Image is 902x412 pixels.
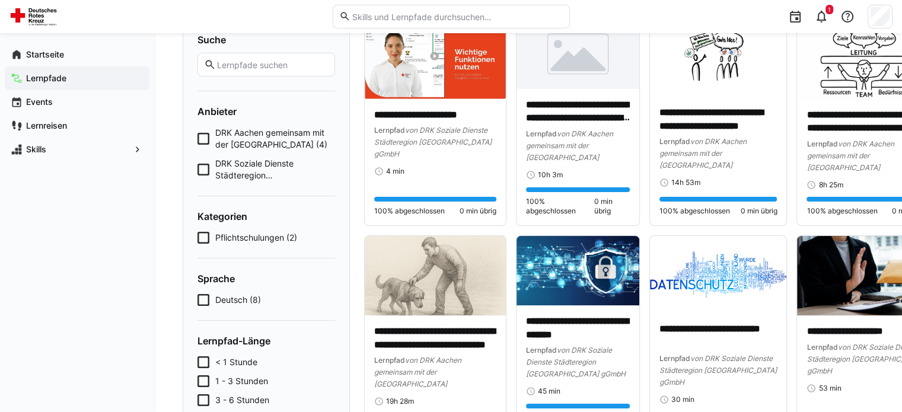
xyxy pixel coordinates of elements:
span: 45 min [538,387,560,396]
span: 100% abgeschlossen [807,206,877,216]
span: 0 min übrig [740,206,777,216]
span: 8h 25m [818,180,843,190]
span: Deutsch (8) [215,294,261,306]
span: Lernpfad [659,354,690,363]
span: 19h 28m [386,397,414,406]
span: 53 min [818,384,841,393]
span: von DRK Soziale Dienste Städteregion [GEOGRAPHIC_DATA] gGmbH [526,346,626,378]
span: Lernpfad [374,356,405,365]
span: 10h 3m [538,170,563,180]
span: Pflichtschulungen (2) [215,232,297,244]
input: Lernpfade suchen [216,59,329,70]
h4: Kategorien [197,210,335,222]
span: 0 min übrig [594,197,630,216]
h4: Sprache [197,273,335,285]
span: 1 [828,6,831,13]
span: 4 min [386,167,404,176]
span: Lernpfad [659,137,690,146]
span: 0 min übrig [460,206,496,216]
span: von DRK Soziale Dienste Städteregion [GEOGRAPHIC_DATA] gGmbH [374,126,492,158]
span: DRK Soziale Dienste Städteregion [GEOGRAPHIC_DATA] gGmbH (4) [215,158,335,181]
h4: Suche [197,34,335,46]
span: Lernpfad [526,129,557,138]
span: von DRK Aachen gemeinsam mit der [GEOGRAPHIC_DATA] [374,356,461,388]
h4: Lernpfad-Länge [197,335,335,347]
span: von DRK Aachen gemeinsam mit der [GEOGRAPHIC_DATA] [659,137,747,170]
img: image [365,236,506,315]
img: image [517,20,639,89]
span: von DRK Aachen gemeinsam mit der [GEOGRAPHIC_DATA] [526,129,613,162]
span: Lernpfad [526,346,557,354]
span: Lernpfad [807,343,837,352]
span: 100% abgeschlossen [526,197,594,216]
span: 14h 53m [671,178,700,187]
input: Skills und Lernpfade durchsuchen… [350,11,563,22]
img: image [517,236,639,305]
span: 100% abgeschlossen [374,206,445,216]
span: Lernpfad [807,139,837,148]
span: Lernpfad [374,126,405,135]
span: 3 - 6 Stunden [215,394,269,406]
span: 100% abgeschlossen [659,206,730,216]
span: < 1 Stunde [215,356,257,368]
span: von DRK Soziale Dienste Städteregion [GEOGRAPHIC_DATA] gGmbH [659,354,777,387]
span: DRK Aachen gemeinsam mit der [GEOGRAPHIC_DATA] (4) [215,127,335,151]
span: 30 min [671,395,694,404]
span: 1 - 3 Stunden [215,375,268,387]
img: image [650,236,787,313]
img: image [365,20,506,99]
span: von DRK Aachen gemeinsam mit der [GEOGRAPHIC_DATA] [807,139,894,172]
img: image [650,20,787,97]
h4: Anbieter [197,106,335,117]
